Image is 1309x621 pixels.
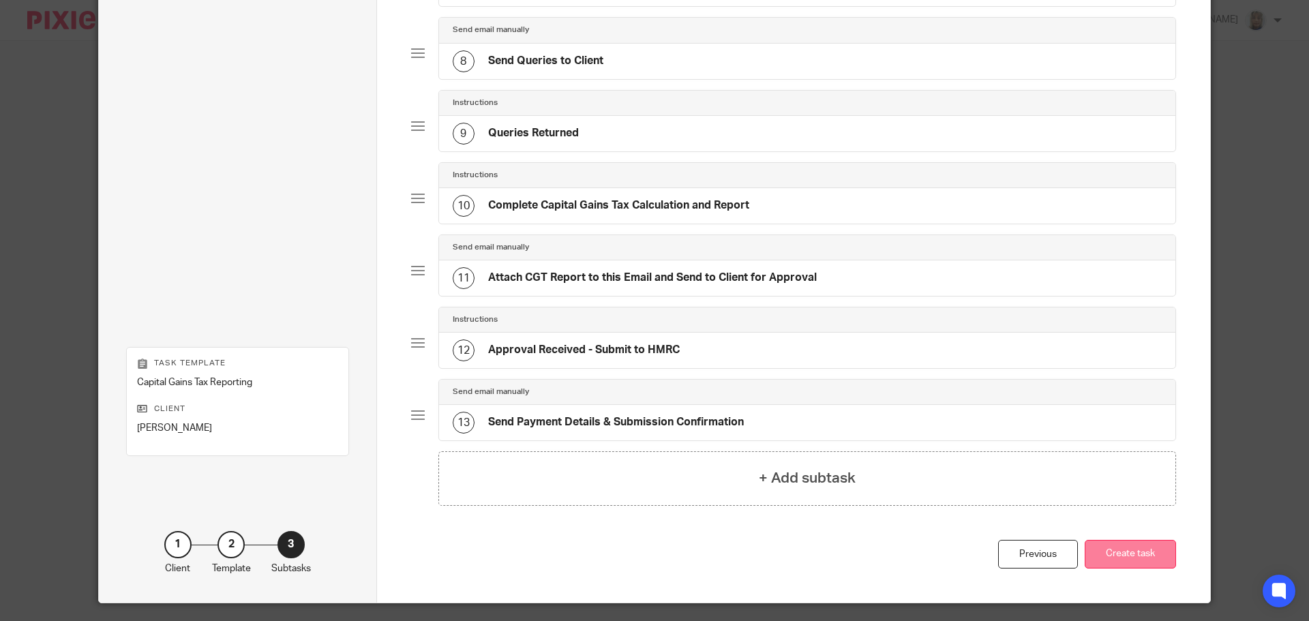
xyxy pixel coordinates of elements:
div: 11 [453,267,475,289]
div: 1 [164,531,192,558]
h4: Send email manually [453,25,529,35]
p: Client [137,404,338,414]
p: Template [212,562,251,575]
p: Subtasks [271,562,311,575]
div: 13 [453,412,475,434]
h4: Send email manually [453,242,529,253]
h4: Complete Capital Gains Tax Calculation and Report [488,198,749,213]
p: [PERSON_NAME] [137,421,338,435]
div: 10 [453,195,475,217]
h4: Approval Received - Submit to HMRC [488,343,680,357]
p: Task template [137,358,338,369]
h4: Queries Returned [488,126,579,140]
div: 3 [277,531,305,558]
h4: Instructions [453,314,498,325]
h4: Attach CGT Report to this Email and Send to Client for Approval [488,271,817,285]
div: 9 [453,123,475,145]
div: 8 [453,50,475,72]
p: Capital Gains Tax Reporting [137,376,338,389]
h4: Instructions [453,97,498,108]
button: Create task [1085,540,1176,569]
h4: Send email manually [453,387,529,397]
p: Client [165,562,190,575]
h4: + Add subtask [759,468,856,489]
div: 2 [217,531,245,558]
h4: Instructions [453,170,498,181]
h4: Send Payment Details & Submission Confirmation [488,415,744,429]
h4: Send Queries to Client [488,54,603,68]
div: Previous [998,540,1078,569]
div: 12 [453,339,475,361]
